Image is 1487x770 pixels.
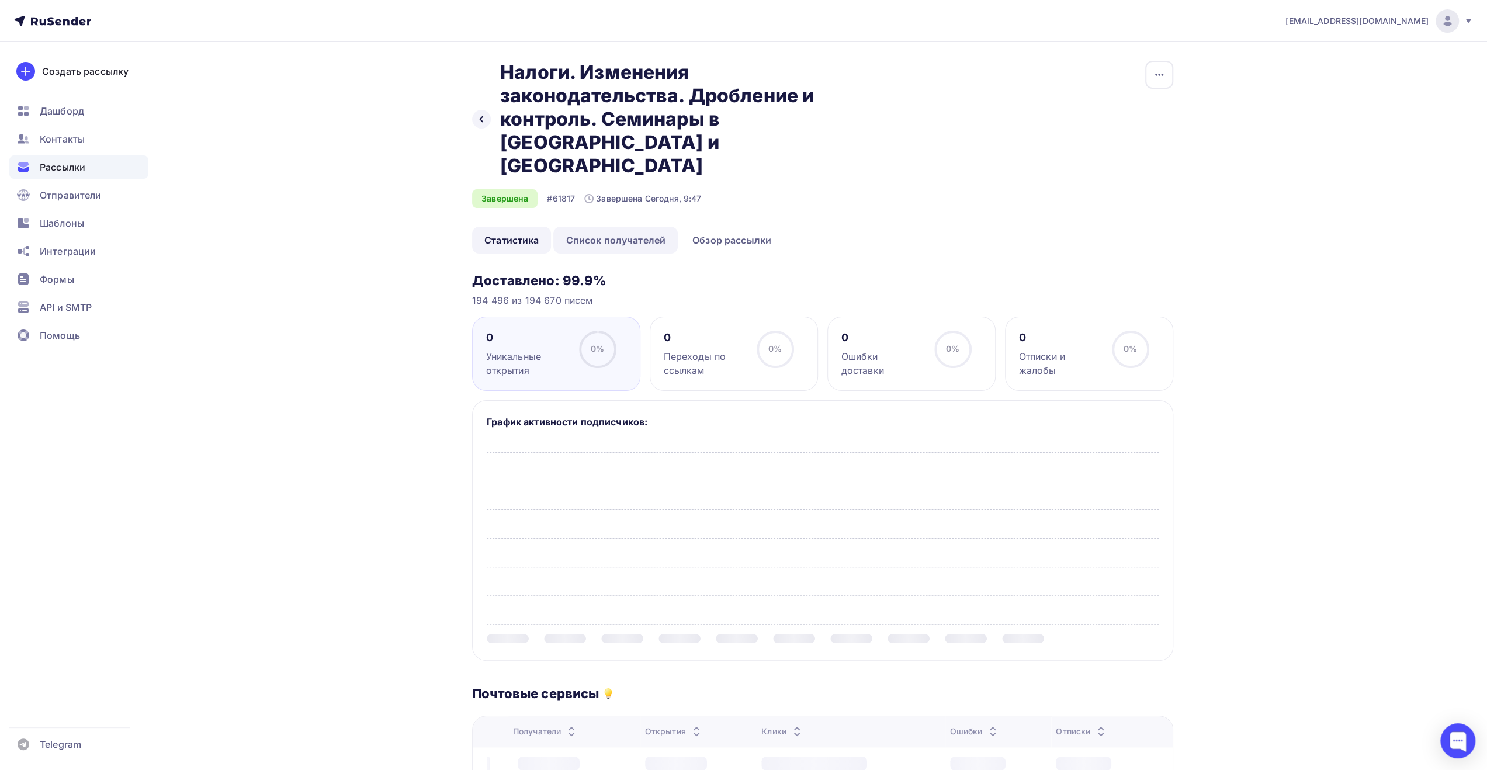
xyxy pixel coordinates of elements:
[1124,344,1137,353] span: 0%
[9,268,148,291] a: Формы
[841,331,924,345] div: 0
[841,349,924,377] div: Ошибки доставки
[9,183,148,207] a: Отправители
[591,344,604,353] span: 0%
[40,104,84,118] span: Дашборд
[1285,15,1429,27] span: [EMAIL_ADDRESS][DOMAIN_NAME]
[40,328,80,342] span: Помощь
[761,726,804,737] div: Клики
[645,726,703,737] div: Открытия
[1019,349,1101,377] div: Отписки и жалобы
[42,64,129,78] div: Создать рассылку
[486,349,569,377] div: Уникальные открытия
[9,99,148,123] a: Дашборд
[1056,726,1108,737] div: Отписки
[547,193,575,204] div: #61817
[500,61,853,178] h2: Налоги. Изменения законодательства. Дробление и контроль. Семинары в [GEOGRAPHIC_DATA] и [GEOGRAP...
[40,160,85,174] span: Рассылки
[40,132,85,146] span: Контакты
[40,244,96,258] span: Интеграции
[664,331,746,345] div: 0
[40,737,81,751] span: Telegram
[946,344,959,353] span: 0%
[40,188,102,202] span: Отправители
[40,216,84,230] span: Шаблоны
[487,415,1159,429] h5: График активности подписчиков:
[486,331,569,345] div: 0
[9,155,148,179] a: Рассылки
[472,293,1173,307] div: 194 496 из 194 670 писем
[40,300,92,314] span: API и SMTP
[553,227,678,254] a: Список получателей
[9,211,148,235] a: Шаблоны
[472,685,599,702] h3: Почтовые сервисы
[472,272,1173,289] h3: Доставлено: 99.9%
[768,344,782,353] span: 0%
[513,726,578,737] div: Получатели
[40,272,74,286] span: Формы
[584,193,701,204] div: Завершена Сегодня, 9:47
[472,227,551,254] a: Статистика
[1285,9,1473,33] a: [EMAIL_ADDRESS][DOMAIN_NAME]
[680,227,784,254] a: Обзор рассылки
[664,349,746,377] div: Переходы по ссылкам
[1019,331,1101,345] div: 0
[472,189,538,208] div: Завершена
[950,726,1000,737] div: Ошибки
[9,127,148,151] a: Контакты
